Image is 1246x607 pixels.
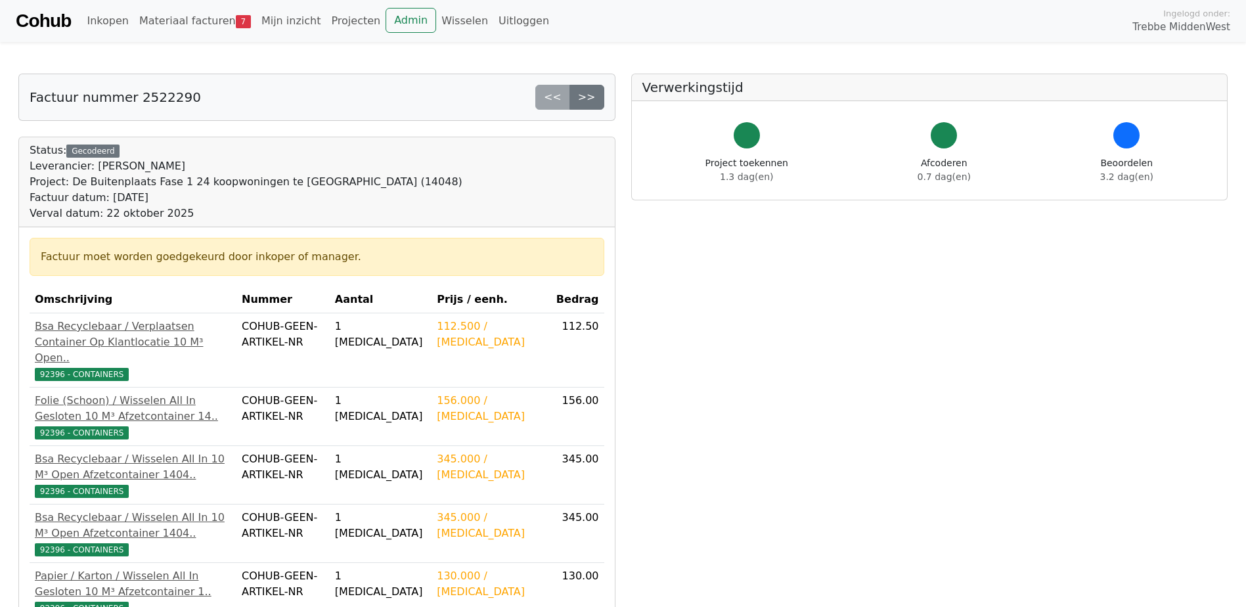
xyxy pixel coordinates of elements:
[236,15,251,28] span: 7
[35,319,231,382] a: Bsa Recyclebaar / Verplaatsen Container Op Klantlocatie 10 M³ Open..92396 - CONTAINERS
[569,85,604,110] a: >>
[437,510,545,541] div: 345.000 / [MEDICAL_DATA]
[30,89,201,105] h5: Factuur nummer 2522290
[437,451,545,483] div: 345.000 / [MEDICAL_DATA]
[236,505,330,563] td: COHUB-GEEN-ARTIKEL-NR
[236,446,330,505] td: COHUB-GEEN-ARTIKEL-NR
[81,8,133,34] a: Inkopen
[550,388,604,446] td: 156.00
[437,319,545,350] div: 112.500 / [MEDICAL_DATA]
[35,426,129,439] span: 92396 - CONTAINERS
[1163,7,1230,20] span: Ingelogd onder:
[30,143,462,221] div: Status:
[41,249,593,265] div: Factuur moet worden goedgekeurd door inkoper of manager.
[386,8,436,33] a: Admin
[326,8,386,34] a: Projecten
[256,8,326,34] a: Mijn inzicht
[335,393,426,424] div: 1 [MEDICAL_DATA]
[35,368,129,381] span: 92396 - CONTAINERS
[550,446,604,505] td: 345.00
[30,158,462,174] div: Leverancier: [PERSON_NAME]
[134,8,256,34] a: Materiaal facturen7
[35,510,231,557] a: Bsa Recyclebaar / Wisselen All In 10 M³ Open Afzetcontainer 1404..92396 - CONTAINERS
[236,313,330,388] td: COHUB-GEEN-ARTIKEL-NR
[918,171,971,182] span: 0.7 dag(en)
[493,8,554,34] a: Uitloggen
[35,451,231,499] a: Bsa Recyclebaar / Wisselen All In 10 M³ Open Afzetcontainer 1404..92396 - CONTAINERS
[335,510,426,541] div: 1 [MEDICAL_DATA]
[30,286,236,313] th: Omschrijving
[35,568,231,600] div: Papier / Karton / Wisselen All In Gesloten 10 M³ Afzetcontainer 1..
[642,79,1217,95] h5: Verwerkingstijd
[30,206,462,221] div: Verval datum: 22 oktober 2025
[236,388,330,446] td: COHUB-GEEN-ARTIKEL-NR
[1100,156,1153,184] div: Beoordelen
[330,286,432,313] th: Aantal
[35,393,231,440] a: Folie (Schoon) / Wisselen All In Gesloten 10 M³ Afzetcontainer 14..92396 - CONTAINERS
[437,393,545,424] div: 156.000 / [MEDICAL_DATA]
[550,313,604,388] td: 112.50
[436,8,493,34] a: Wisselen
[550,286,604,313] th: Bedrag
[35,510,231,541] div: Bsa Recyclebaar / Wisselen All In 10 M³ Open Afzetcontainer 1404..
[236,286,330,313] th: Nummer
[35,485,129,498] span: 92396 - CONTAINERS
[35,319,231,366] div: Bsa Recyclebaar / Verplaatsen Container Op Klantlocatie 10 M³ Open..
[66,145,120,158] div: Gecodeerd
[720,171,773,182] span: 1.3 dag(en)
[1132,20,1230,35] span: Trebbe MiddenWest
[335,568,426,600] div: 1 [MEDICAL_DATA]
[918,156,971,184] div: Afcoderen
[30,174,462,190] div: Project: De Buitenplaats Fase 1 24 koopwoningen te [GEOGRAPHIC_DATA] (14048)
[30,190,462,206] div: Factuur datum: [DATE]
[1100,171,1153,182] span: 3.2 dag(en)
[35,451,231,483] div: Bsa Recyclebaar / Wisselen All In 10 M³ Open Afzetcontainer 1404..
[335,451,426,483] div: 1 [MEDICAL_DATA]
[35,393,231,424] div: Folie (Schoon) / Wisselen All In Gesloten 10 M³ Afzetcontainer 14..
[16,5,71,37] a: Cohub
[550,505,604,563] td: 345.00
[432,286,550,313] th: Prijs / eenh.
[35,543,129,556] span: 92396 - CONTAINERS
[705,156,788,184] div: Project toekennen
[335,319,426,350] div: 1 [MEDICAL_DATA]
[437,568,545,600] div: 130.000 / [MEDICAL_DATA]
